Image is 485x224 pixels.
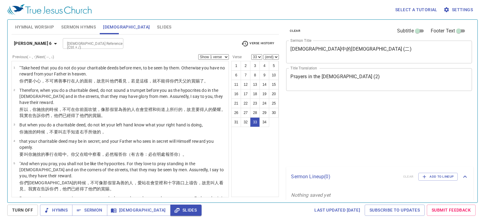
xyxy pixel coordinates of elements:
a: Subscribe to Updates [365,205,425,216]
span: 1 [13,66,15,69]
wg5618: 那假冒為善的人 [19,107,225,118]
button: 14 [259,80,269,89]
button: 32 [241,117,250,127]
span: 2 [13,88,15,92]
button: 33 [250,117,260,127]
wg568: 他們的賞賜 [80,113,105,118]
wg4160: 的， [97,129,105,134]
wg4336: 的時候 [19,180,223,191]
wg3756: 得 [166,79,209,83]
button: 9 [259,70,269,80]
wg2192: 你們 [170,79,208,83]
button: 20 [269,89,279,99]
button: 28 [250,108,260,118]
wg3752: ，不可 [19,107,225,118]
span: 5 [13,162,15,165]
wg991: ，必然報答你（有古卷：必在明處 [101,152,187,157]
span: Hymnal Worship [15,23,54,31]
span: 3 [13,123,15,126]
button: Verse History [238,39,278,48]
wg5318: 報答 [166,152,187,157]
button: 27 [241,108,250,118]
wg5618: 那假冒為善的人 [19,180,223,191]
wg2300: ，若是這樣 [127,79,208,83]
button: 2 [241,61,250,71]
span: Last updated [DATE] [314,206,360,214]
p: 你們[DEMOGRAPHIC_DATA] [19,180,227,192]
button: Hymns [40,205,72,216]
wg2927: 察看 [92,152,187,157]
p: "Take heed that you do not do your charitable deeds before men, to be seen by them. Otherwise you... [19,65,227,77]
wg5213: ，他們 [49,113,105,118]
span: Footer Text [431,27,455,35]
p: 你 [19,129,202,135]
wg3962: 的 [187,79,208,83]
div: Sermon Lineup(0)clearAdd to Lineup [286,167,473,187]
wg846: 已經得了 [62,113,105,118]
wg3772: 父 [182,79,208,83]
wg1097: 右手 [80,129,105,134]
span: [DEMOGRAPHIC_DATA] [103,23,150,31]
button: 13 [250,80,260,89]
wg3004: 你們 [49,186,114,191]
p: But you, when you pray, go into your room, and when you have shut your door, pray to your Father ... [19,195,227,207]
wg1722: 暗中 [84,152,187,157]
button: 6 [231,70,241,80]
wg1188: 所做 [88,129,105,134]
wg4671: ）。 [178,152,187,157]
wg1654: 的時候，不要 [32,129,105,134]
wg4675: 施捨 [24,129,105,134]
wg846: 賞賜 [101,186,114,191]
wg4675: 父 [75,152,187,157]
span: Slides [175,206,197,214]
span: Subscribe to Updates [370,206,420,214]
button: 26 [231,108,241,118]
span: Select a tutorial [395,6,437,14]
wg710: 知道 [71,129,105,134]
button: 34 [259,117,269,127]
button: 22 [241,99,250,108]
wg3704: 你 [28,152,187,157]
wg3752: ，不可 [19,180,223,191]
wg444: 的面前 [80,79,209,83]
p: "And when you pray, you shall not be like the hypocrites. For they love to pray standing in the [... [19,161,227,179]
wg3361: 在你 [19,107,225,118]
wg5216: 要小心 [28,79,208,83]
wg1715: 吹號 [19,107,225,118]
span: Sermon [77,206,102,214]
wg591: 你 [174,152,187,157]
span: Submit Feedback [432,206,471,214]
wg1722: 暗中 [58,152,187,157]
i: Nothing saved yet [291,192,330,198]
span: Add to Lineup [422,174,454,179]
wg3756: 像 [19,180,223,191]
p: that your charitable deed may be in secret; and your Father who sees in secret will Himself rewar... [19,138,227,150]
span: Sermon Hymns [61,23,96,31]
wg3361: 叫左手 [58,129,105,134]
a: Last updated [DATE] [312,205,363,216]
p: Sermon Lineup ( 0 ) [291,173,398,180]
span: [DEMOGRAPHIC_DATA] [112,206,166,214]
button: 5 [269,61,279,71]
span: 6 [13,196,15,199]
button: [PERSON_NAME] 6 [12,38,62,49]
wg4337: ，不可 [41,79,208,83]
p: 所以 [19,106,227,119]
button: 8 [250,70,260,80]
wg1654: 行 [67,79,208,83]
button: 25 [269,99,279,108]
span: Hymns [45,206,68,214]
textarea: [DEMOGRAPHIC_DATA]中的[DEMOGRAPHIC_DATA] (二) [290,46,468,58]
wg1715: ，故意叫 [92,79,208,83]
span: 4 [13,139,15,142]
span: Slides [157,23,171,31]
wg4160: 在人 [71,79,208,83]
wg2927: 。你 [67,152,187,157]
button: 1 [231,61,241,71]
wg3408: 。 [101,113,105,118]
iframe: from-child [284,97,436,165]
label: Previous (←, ↑) Next (→, ↓) [12,55,54,59]
button: 19 [259,89,269,99]
button: 3 [250,61,260,71]
b: [PERSON_NAME] 6 [14,40,52,47]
